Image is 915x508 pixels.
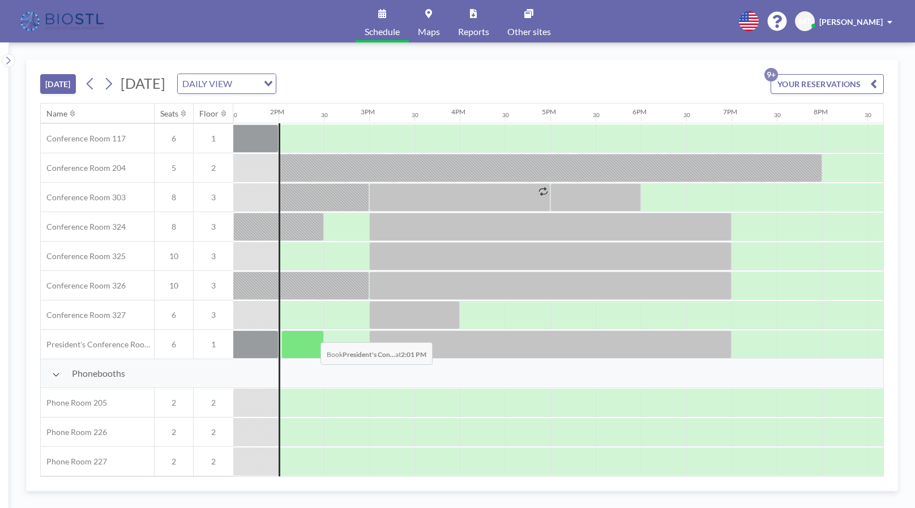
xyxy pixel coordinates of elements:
span: Phone Room 226 [41,427,107,437]
div: 3PM [361,107,375,116]
button: YOUR RESERVATIONS9+ [771,74,884,94]
div: 5PM [542,107,556,116]
div: 2PM [270,107,284,116]
span: Book at [320,342,433,365]
div: 30 [774,111,781,119]
span: Schedule [365,27,400,36]
span: President's Conference Room - 109 [41,339,154,350]
span: Conference Room 204 [41,163,126,173]
span: 8 [155,222,193,232]
span: Reports [458,27,489,36]
span: Conference Room 117 [41,134,126,144]
span: Conference Room 303 [41,192,126,203]
span: 3 [194,222,233,232]
span: DAILY VIEW [180,76,234,91]
span: Other sites [507,27,551,36]
span: Conference Room 327 [41,310,126,320]
span: 6 [155,339,193,350]
span: 2 [155,427,193,437]
span: 3 [194,251,233,261]
div: 30 [502,111,509,119]
span: 1 [194,339,233,350]
span: Phone Room 227 [41,457,107,467]
div: 30 [412,111,418,119]
button: [DATE] [40,74,76,94]
div: 30 [865,111,871,119]
div: Name [46,109,67,119]
div: 30 [321,111,328,119]
span: 2 [194,457,233,467]
div: 6PM [632,107,647,116]
span: Conference Room 324 [41,222,126,232]
div: Floor [199,109,219,119]
span: 2 [155,398,193,408]
input: Search for option [236,76,257,91]
span: 8 [155,192,193,203]
div: 30 [593,111,600,119]
p: 9+ [764,68,778,81]
span: Maps [418,27,440,36]
span: 3 [194,281,233,291]
span: [DATE] [121,75,165,92]
span: Phonebooths [72,368,125,379]
span: Phone Room 205 [41,398,107,408]
span: Conference Room 326 [41,281,126,291]
span: 6 [155,134,193,144]
span: MT [799,16,811,27]
div: 30 [683,111,690,119]
span: 10 [155,251,193,261]
div: 8PM [814,107,828,116]
span: 2 [194,163,233,173]
span: [PERSON_NAME] [819,17,883,27]
div: Seats [160,109,178,119]
span: 3 [194,192,233,203]
div: Search for option [178,74,276,93]
span: 2 [194,427,233,437]
span: 6 [155,310,193,320]
span: 2 [194,398,233,408]
span: 1 [194,134,233,144]
span: 2 [155,457,193,467]
span: 5 [155,163,193,173]
span: Conference Room 325 [41,251,126,261]
b: President's Con... [343,350,395,359]
img: organization-logo [18,10,108,33]
b: 2:01 PM [401,350,426,359]
div: 30 [230,111,237,119]
span: 10 [155,281,193,291]
div: 4PM [451,107,465,116]
div: 7PM [723,107,737,116]
span: 3 [194,310,233,320]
